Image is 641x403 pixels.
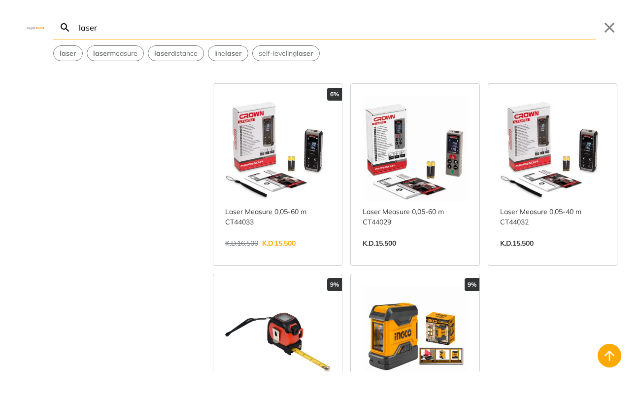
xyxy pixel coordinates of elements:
[87,46,143,61] button: Select suggestion: laser measure
[60,49,76,58] strong: laser
[93,49,110,58] strong: laser
[259,48,313,59] span: self-leveling
[252,45,320,61] div: Suggestion: self-leveling laser
[77,16,596,39] input: Search…
[24,25,47,30] img: Close
[602,20,617,36] button: Close
[87,45,144,61] div: Suggestion: laser measure
[93,48,137,59] span: measure
[148,45,204,61] div: Suggestion: laser distance
[214,48,242,59] span: line
[253,46,319,61] button: Select suggestion: self-leveling laser
[154,48,198,59] span: distance
[598,344,621,367] button: Back to top
[225,49,242,58] strong: laser
[327,88,342,101] div: 6%
[54,46,82,61] button: Select suggestion: laser
[602,348,617,364] svg: Back to top
[59,22,71,34] svg: Search
[208,45,248,61] div: Suggestion: line laser
[148,46,203,61] button: Select suggestion: laser distance
[208,46,248,61] button: Select suggestion: line laser
[297,49,313,58] strong: laser
[327,278,342,291] div: 9%
[154,49,171,58] strong: laser
[53,45,83,61] div: Suggestion: laser
[465,278,479,291] div: 9%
